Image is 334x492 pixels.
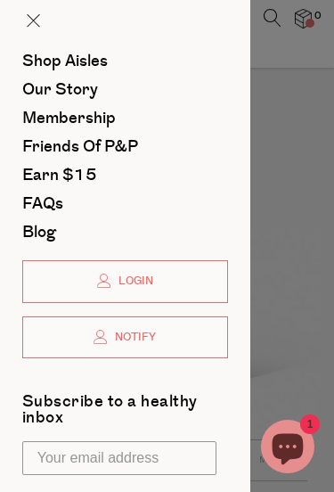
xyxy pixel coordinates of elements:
[114,274,153,289] span: Login
[22,260,228,303] a: Login
[22,168,228,184] a: Earn $15
[22,53,228,70] a: Shop Aisles
[22,139,228,155] a: Friends of P&P
[22,394,228,432] label: Subscribe to a healthy inbox
[22,225,228,241] a: Blog
[22,221,56,244] span: Blog
[22,78,98,102] span: Our Story
[22,193,63,216] span: FAQs
[111,330,157,345] span: Notify
[22,107,116,130] span: Membership
[22,441,216,475] input: Your email address
[22,196,228,212] a: FAQs
[22,82,228,98] a: Our Story
[22,111,228,127] a: Membership
[22,50,108,73] span: Shop Aisles
[22,316,228,359] a: Notify
[256,420,320,478] inbox-online-store-chat: Shopify online store chat
[22,135,138,159] span: Friends of P&P
[22,164,97,187] span: Earn $15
